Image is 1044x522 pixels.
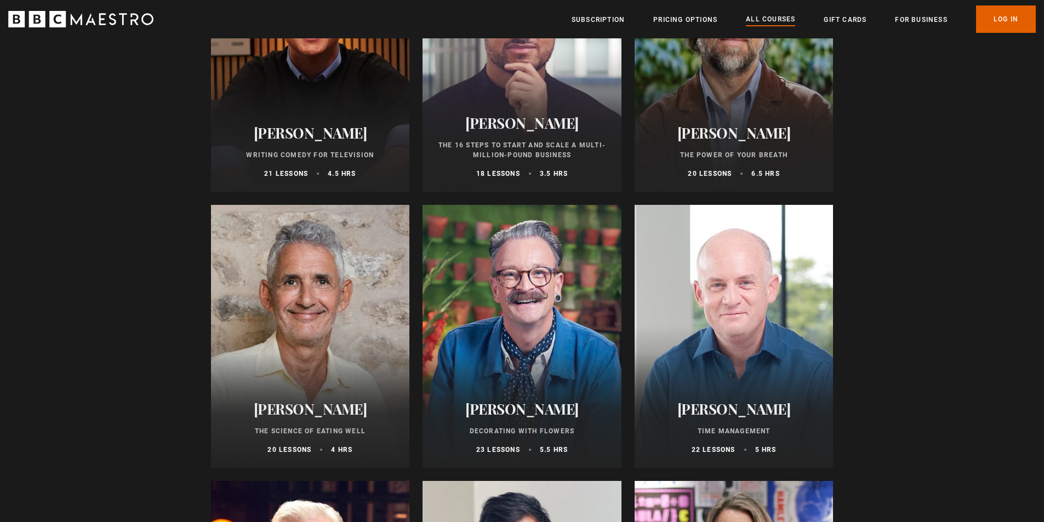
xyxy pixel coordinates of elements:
[653,14,717,25] a: Pricing Options
[755,445,777,455] p: 5 hrs
[976,5,1036,33] a: Log In
[476,169,520,179] p: 18 lessons
[824,14,866,25] a: Gift Cards
[423,205,621,468] a: [PERSON_NAME] Decorating With Flowers 23 lessons 5.5 hrs
[211,205,410,468] a: [PERSON_NAME] The Science of Eating Well 20 lessons 4 hrs
[635,205,834,468] a: [PERSON_NAME] Time Management 22 lessons 5 hrs
[8,11,153,27] svg: BBC Maestro
[267,445,311,455] p: 20 lessons
[436,400,608,417] h2: [PERSON_NAME]
[224,124,397,141] h2: [PERSON_NAME]
[648,124,820,141] h2: [PERSON_NAME]
[224,426,397,436] p: The Science of Eating Well
[328,169,356,179] p: 4.5 hrs
[436,140,608,160] p: The 16 Steps to Start and Scale a Multi-Million-Pound Business
[436,426,608,436] p: Decorating With Flowers
[692,445,735,455] p: 22 lessons
[572,5,1036,33] nav: Primary
[476,445,520,455] p: 23 lessons
[224,400,397,417] h2: [PERSON_NAME]
[751,169,779,179] p: 6.5 hrs
[688,169,732,179] p: 20 lessons
[648,400,820,417] h2: [PERSON_NAME]
[895,14,947,25] a: For business
[540,169,568,179] p: 3.5 hrs
[648,426,820,436] p: Time Management
[331,445,352,455] p: 4 hrs
[572,14,625,25] a: Subscription
[648,150,820,160] p: The Power of Your Breath
[746,14,795,26] a: All Courses
[264,169,308,179] p: 21 lessons
[224,150,397,160] p: Writing Comedy for Television
[436,114,608,131] h2: [PERSON_NAME]
[540,445,568,455] p: 5.5 hrs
